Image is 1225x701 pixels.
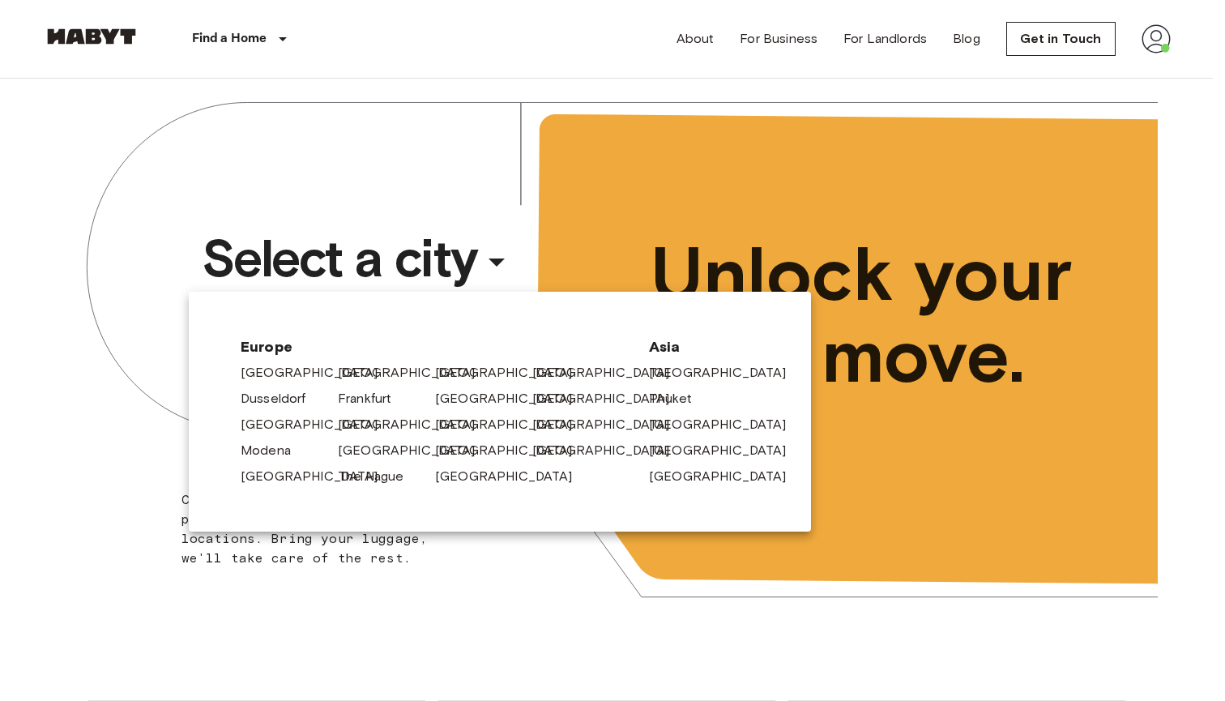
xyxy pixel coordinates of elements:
a: The Hague [338,467,420,486]
span: Asia [649,337,759,357]
a: Modena [241,441,307,460]
a: [GEOGRAPHIC_DATA] [338,415,492,434]
a: [GEOGRAPHIC_DATA] [241,467,395,486]
a: Phuket [649,389,708,408]
a: [GEOGRAPHIC_DATA] [649,441,803,460]
a: [GEOGRAPHIC_DATA] [532,389,686,408]
a: [GEOGRAPHIC_DATA] [338,441,492,460]
a: [GEOGRAPHIC_DATA] [435,467,589,486]
a: [GEOGRAPHIC_DATA] [532,441,686,460]
a: [GEOGRAPHIC_DATA] [435,389,589,408]
a: [GEOGRAPHIC_DATA] [338,363,492,383]
a: [GEOGRAPHIC_DATA] [435,415,589,434]
a: [GEOGRAPHIC_DATA] [241,415,395,434]
a: [GEOGRAPHIC_DATA] [649,363,803,383]
a: [GEOGRAPHIC_DATA] [532,363,686,383]
a: [GEOGRAPHIC_DATA] [241,363,395,383]
span: Europe [241,337,623,357]
a: Dusseldorf [241,389,322,408]
a: Frankfurt [338,389,408,408]
a: [GEOGRAPHIC_DATA] [649,415,803,434]
a: [GEOGRAPHIC_DATA] [532,415,686,434]
a: [GEOGRAPHIC_DATA] [435,441,589,460]
a: [GEOGRAPHIC_DATA] [649,467,803,486]
a: [GEOGRAPHIC_DATA] [435,363,589,383]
